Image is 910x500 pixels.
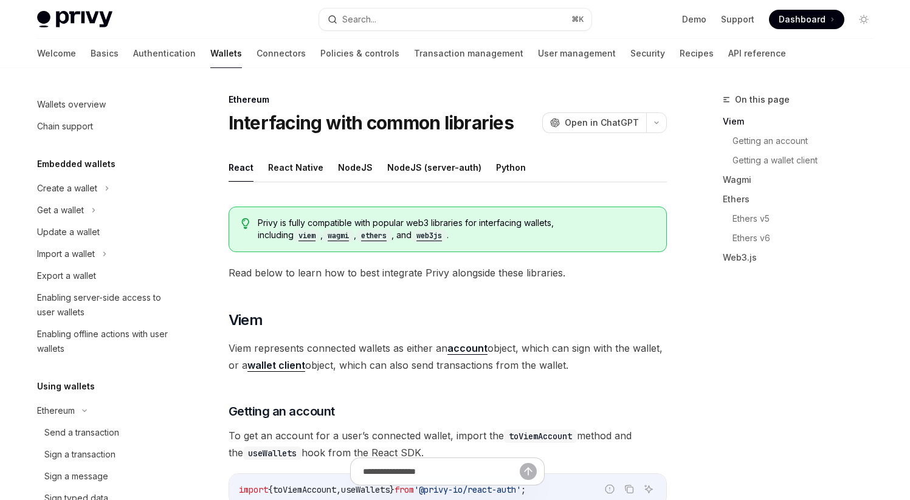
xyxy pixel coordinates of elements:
button: Open in ChatGPT [542,112,646,133]
div: Ethereum [229,94,667,106]
a: Security [630,39,665,68]
button: NodeJS [338,153,373,182]
a: Getting an account [732,131,883,151]
div: Import a wallet [37,247,95,261]
a: Viem [723,112,883,131]
span: Open in ChatGPT [565,117,639,129]
a: Support [721,13,754,26]
a: Connectors [257,39,306,68]
a: Sign a message [27,465,183,487]
a: wagmi [323,230,354,240]
div: Update a wallet [37,225,100,239]
span: ⌘ K [571,15,584,24]
button: NodeJS (server-auth) [387,153,481,182]
span: Read below to learn how to best integrate Privy alongside these libraries. [229,264,667,281]
div: Chain support [37,119,93,134]
a: Ethers v5 [732,209,883,228]
a: Enabling offline actions with user wallets [27,323,183,360]
h5: Using wallets [37,379,95,394]
a: wallet client [247,359,305,372]
a: Wallets [210,39,242,68]
a: Enabling server-side access to user wallets [27,287,183,323]
button: React Native [268,153,323,182]
span: Viem [229,310,263,330]
span: Dashboard [779,13,826,26]
a: Basics [91,39,119,68]
div: Wallets overview [37,97,106,112]
strong: account [447,342,488,354]
a: viem [294,230,320,240]
a: Recipes [680,39,714,68]
div: Search... [342,12,376,27]
a: Ethers [723,190,883,209]
code: viem [294,230,320,242]
a: Getting a wallet client [732,151,883,170]
a: User management [538,39,616,68]
a: Export a wallet [27,265,183,287]
a: Demo [682,13,706,26]
code: useWallets [243,447,302,460]
h1: Interfacing with common libraries [229,112,514,134]
a: Wallets overview [27,94,183,115]
button: Send message [520,463,537,480]
div: Ethereum [37,403,75,418]
div: Sign a message [44,469,108,484]
a: Welcome [37,39,76,68]
code: wagmi [323,230,354,242]
a: Dashboard [769,10,844,29]
code: toViemAccount [504,430,577,443]
div: Get a wallet [37,203,84,217]
span: On this page [735,92,790,107]
button: Python [496,153,526,182]
code: web3js [412,230,447,242]
h5: Embedded wallets [37,157,115,171]
button: Toggle dark mode [854,10,874,29]
a: Send a transaction [27,422,183,443]
a: Ethers v6 [732,228,883,248]
a: Transaction management [414,39,523,68]
a: API reference [728,39,786,68]
a: Chain support [27,115,183,137]
a: web3js [412,230,447,240]
a: Web3.js [723,248,883,267]
a: Wagmi [723,170,883,190]
button: Search...⌘K [319,9,591,30]
a: ethers [356,230,391,240]
div: Sign a transaction [44,447,115,462]
span: Privy is fully compatible with popular web3 libraries for interfacing wallets, including , , , and . [258,217,653,242]
button: React [229,153,253,182]
code: ethers [356,230,391,242]
div: Export a wallet [37,269,96,283]
div: Send a transaction [44,425,119,440]
a: Policies & controls [320,39,399,68]
div: Enabling offline actions with user wallets [37,327,176,356]
a: Authentication [133,39,196,68]
a: account [447,342,488,355]
svg: Tip [241,218,250,229]
div: Create a wallet [37,181,97,196]
a: Sign a transaction [27,443,183,465]
strong: wallet client [247,359,305,371]
span: To get an account for a user’s connected wallet, import the method and the hook from the React SDK. [229,427,667,461]
span: Getting an account [229,403,335,420]
a: Update a wallet [27,221,183,243]
img: light logo [37,11,112,28]
div: Enabling server-side access to user wallets [37,290,176,320]
span: Viem represents connected wallets as either an object, which can sign with the wallet, or a objec... [229,340,667,374]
